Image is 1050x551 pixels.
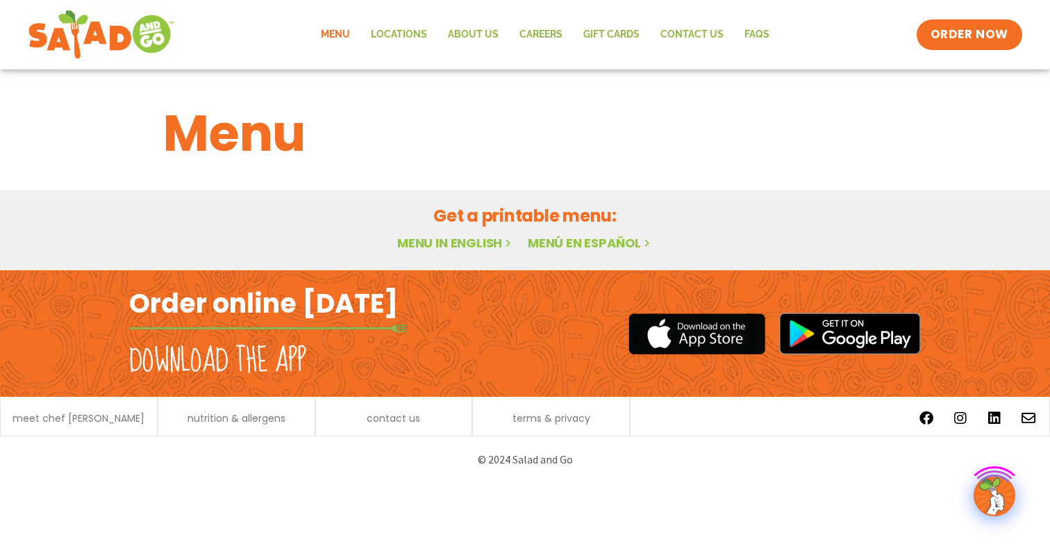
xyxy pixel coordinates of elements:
[397,234,514,252] a: Menu in English
[628,311,765,356] img: appstore
[187,413,285,423] a: nutrition & allergens
[573,19,650,51] a: GIFT CARDS
[310,19,360,51] a: Menu
[931,26,1008,43] span: ORDER NOW
[136,450,914,469] p: © 2024 Salad and Go
[917,19,1022,50] a: ORDER NOW
[129,342,306,381] h2: Download the app
[734,19,780,51] a: FAQs
[512,413,590,423] a: terms & privacy
[163,96,887,171] h1: Menu
[28,7,174,63] img: new-SAG-logo-768×292
[509,19,573,51] a: Careers
[650,19,734,51] a: Contact Us
[310,19,780,51] nav: Menu
[163,204,887,228] h2: Get a printable menu:
[360,19,437,51] a: Locations
[779,313,921,354] img: google_play
[129,286,398,320] h2: Order online [DATE]
[528,234,653,252] a: Menú en español
[129,324,407,332] img: fork
[437,19,509,51] a: About Us
[12,413,144,423] a: meet chef [PERSON_NAME]
[367,413,420,423] a: contact us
